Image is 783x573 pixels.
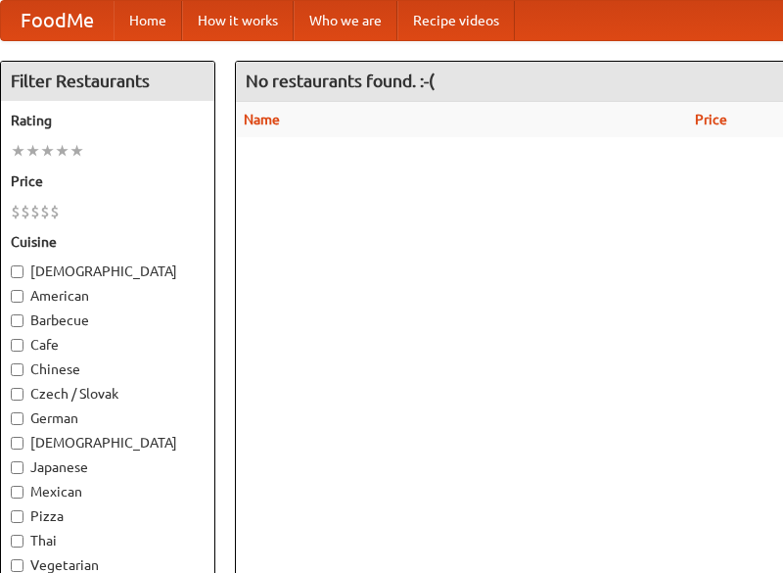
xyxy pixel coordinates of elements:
a: Who we are [294,1,397,40]
li: $ [30,201,40,222]
label: German [11,408,205,428]
ng-pluralize: No restaurants found. :-( [246,72,435,90]
a: How it works [182,1,294,40]
label: Barbecue [11,310,205,330]
label: Mexican [11,482,205,501]
input: German [11,412,23,425]
input: Barbecue [11,314,23,327]
li: ★ [11,140,25,162]
a: Recipe videos [397,1,515,40]
label: Thai [11,531,205,550]
input: [DEMOGRAPHIC_DATA] [11,265,23,278]
input: Japanese [11,461,23,474]
label: Pizza [11,506,205,526]
h5: Cuisine [11,232,205,252]
input: Chinese [11,363,23,376]
input: Mexican [11,486,23,499]
input: Czech / Slovak [11,388,23,401]
h5: Price [11,171,205,191]
li: $ [11,201,21,222]
label: Cafe [11,335,205,355]
li: $ [21,201,30,222]
label: Chinese [11,359,205,379]
label: Japanese [11,457,205,477]
a: Name [244,112,280,127]
label: American [11,286,205,306]
input: Vegetarian [11,559,23,572]
label: [DEMOGRAPHIC_DATA] [11,433,205,453]
li: ★ [25,140,40,162]
li: ★ [55,140,69,162]
input: Pizza [11,510,23,523]
a: Price [695,112,727,127]
input: American [11,290,23,303]
input: [DEMOGRAPHIC_DATA] [11,437,23,450]
li: $ [40,201,50,222]
label: [DEMOGRAPHIC_DATA] [11,262,205,281]
li: ★ [40,140,55,162]
a: FoodMe [1,1,114,40]
li: ★ [69,140,84,162]
input: Thai [11,535,23,548]
a: Home [114,1,182,40]
input: Cafe [11,339,23,352]
li: $ [50,201,60,222]
h4: Filter Restaurants [1,62,214,101]
h5: Rating [11,111,205,130]
label: Czech / Slovak [11,384,205,404]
